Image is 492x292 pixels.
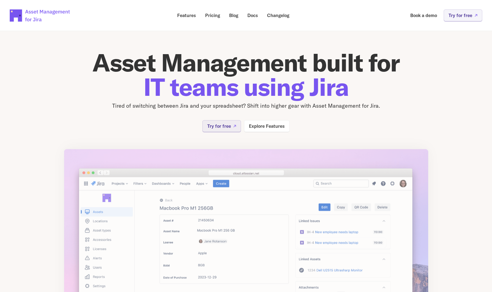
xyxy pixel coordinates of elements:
a: Try for free [202,120,241,132]
a: Pricing [201,9,224,21]
p: Try for free [449,13,472,18]
p: Docs [247,13,258,18]
a: Book a demo [406,9,441,21]
a: Features [173,9,200,21]
h1: Asset Management built for [64,50,428,99]
a: Explore Features [244,120,290,132]
p: Try for free [207,124,231,128]
p: Pricing [205,13,220,18]
a: Try for free [444,9,482,21]
a: Blog [225,9,243,21]
p: Changelog [267,13,289,18]
a: Changelog [263,9,294,21]
p: Book a demo [410,13,437,18]
p: Tired of switching between Jira and your spreadsheet? Shift into higher gear with Asset Managemen... [64,102,428,110]
p: Blog [229,13,238,18]
span: IT teams using Jira [143,71,349,102]
a: Docs [243,9,262,21]
p: Features [177,13,196,18]
p: Explore Features [249,124,285,128]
